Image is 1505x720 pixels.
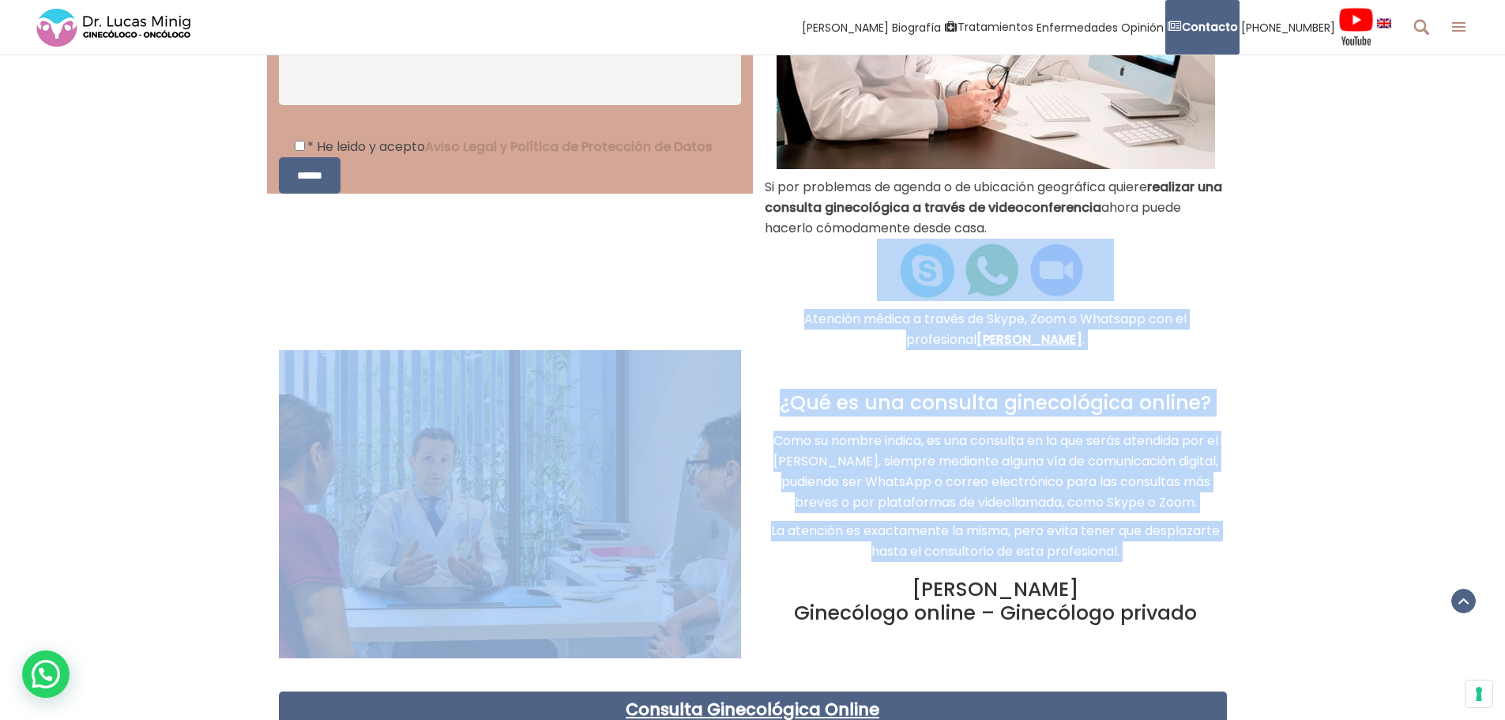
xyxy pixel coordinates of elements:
[279,138,713,156] label: * He leido y acepto
[765,578,1227,625] h2: [PERSON_NAME] Ginecólogo online – Ginecólogo privado
[765,309,1227,350] p: Atención médica a través de Skype, Zoom o Whatsapp con el profesional .
[1338,7,1374,47] img: Videos Youtube Ginecología
[765,431,1227,513] p: Como su nombre indica, es una consulta en la que serás atendida por el [PERSON_NAME], siempre med...
[976,330,1082,349] a: [PERSON_NAME]
[295,141,305,151] input: * He leido y aceptoAviso Legal y Política de Protección de Datos
[765,391,1227,415] h2: ¿Qué es una consulta ginecológica online?
[279,350,741,658] img: Ginecólogo Valencia Consulta Online
[1465,680,1492,707] button: Sus preferencias de consentimiento para tecnologías de seguimiento
[877,239,1114,301] img: Redes sociales
[1377,18,1391,28] img: language english
[802,18,889,36] span: [PERSON_NAME]
[765,177,1227,239] p: Si por problemas de agenda o de ubicación geográfica quiere ahora puede hacerlo cómodamente desde...
[765,178,1222,217] strong: realizar una consulta ginecológica a través de videoconferencia
[22,650,70,698] div: WhatsApp contact
[1182,19,1238,35] strong: Contacto
[765,521,1227,562] p: La atención es exactamente la misma, pero evita tener que desplazarte hasta el consultorio de est...
[892,18,941,36] span: Biografía
[1037,18,1118,36] span: Enfermedades
[958,18,1033,36] span: Tratamientos
[425,138,713,156] a: Aviso Legal y Política de Protección de Datos
[1241,18,1335,36] span: [PHONE_NUMBER]
[1121,18,1164,36] span: Opinión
